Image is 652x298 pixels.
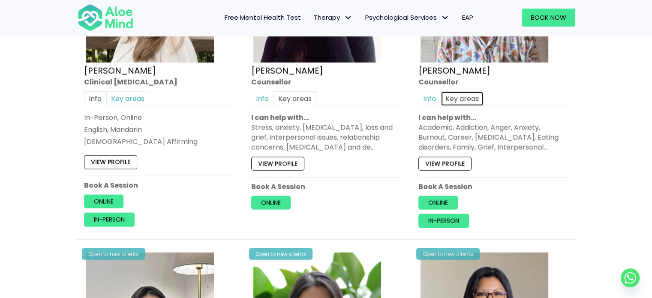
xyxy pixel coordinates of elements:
span: Psychological Services: submenu [439,12,451,24]
div: Academic, Addiction, Anger, Anxiety, Burnout, Career, [MEDICAL_DATA], Eating disorders, Family, G... [418,123,568,153]
p: English, Mandarin [84,125,234,135]
a: Info [84,91,106,106]
a: Key areas [273,91,316,106]
p: I can help with… [251,113,401,123]
a: Key areas [106,91,149,106]
img: Aloe mind Logo [78,3,133,32]
a: Online [84,195,123,208]
span: Therapy [314,13,352,22]
a: Online [418,196,458,210]
div: Counsellor [251,77,401,87]
div: Clinical [MEDICAL_DATA] [84,77,234,87]
div: Open to new clients [82,248,145,260]
a: Book Now [522,9,575,27]
div: [DEMOGRAPHIC_DATA] Affirming [84,137,234,147]
a: View profile [251,157,304,170]
span: Book Now [531,13,566,22]
a: In-person [84,213,135,226]
a: Whatsapp [621,268,640,287]
a: Info [251,91,273,106]
a: View profile [84,155,137,169]
a: [PERSON_NAME] [251,64,323,76]
a: Info [418,91,441,106]
a: In-person [418,214,469,228]
p: Book A Session [84,181,234,190]
span: Free Mental Health Test [225,13,301,22]
a: [PERSON_NAME] [418,64,490,76]
span: Therapy: submenu [342,12,355,24]
a: Free Mental Health Test [218,9,307,27]
span: EAP [462,13,473,22]
div: Open to new clients [249,248,312,260]
p: Book A Session [251,182,401,192]
a: EAP [456,9,480,27]
a: Psychological ServicesPsychological Services: submenu [359,9,456,27]
p: I can help with… [418,113,568,123]
nav: Menu [144,9,480,27]
span: Psychological Services [365,13,449,22]
div: Counsellor [418,77,568,87]
div: Open to new clients [416,248,480,260]
p: Book A Session [418,182,568,192]
a: [PERSON_NAME] [84,64,156,76]
a: View profile [418,157,472,170]
div: In-Person, Online [84,113,234,123]
a: Online [251,196,291,210]
a: Key areas [441,91,484,106]
a: TherapyTherapy: submenu [307,9,359,27]
div: Stress, anxiety, [MEDICAL_DATA], loss and grief, interpersonal issues, relationship concerns, [ME... [251,123,401,153]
